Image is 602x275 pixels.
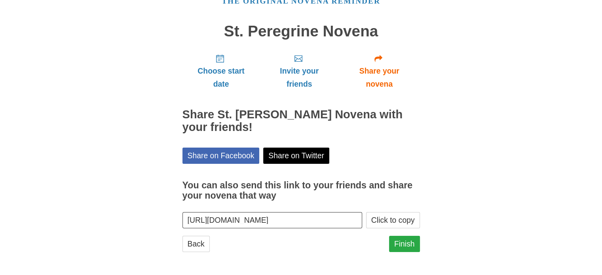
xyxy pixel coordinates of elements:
[182,23,420,40] h1: St. Peregrine Novena
[190,64,252,91] span: Choose start date
[347,64,412,91] span: Share your novena
[182,180,420,201] h3: You can also send this link to your friends and share your novena that way
[182,148,260,164] a: Share on Facebook
[182,47,260,95] a: Choose start date
[182,236,210,252] a: Back
[389,236,420,252] a: Finish
[268,64,330,91] span: Invite your friends
[260,47,338,95] a: Invite your friends
[339,47,420,95] a: Share your novena
[366,212,420,228] button: Click to copy
[263,148,329,164] a: Share on Twitter
[182,108,420,134] h2: Share St. [PERSON_NAME] Novena with your friends!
